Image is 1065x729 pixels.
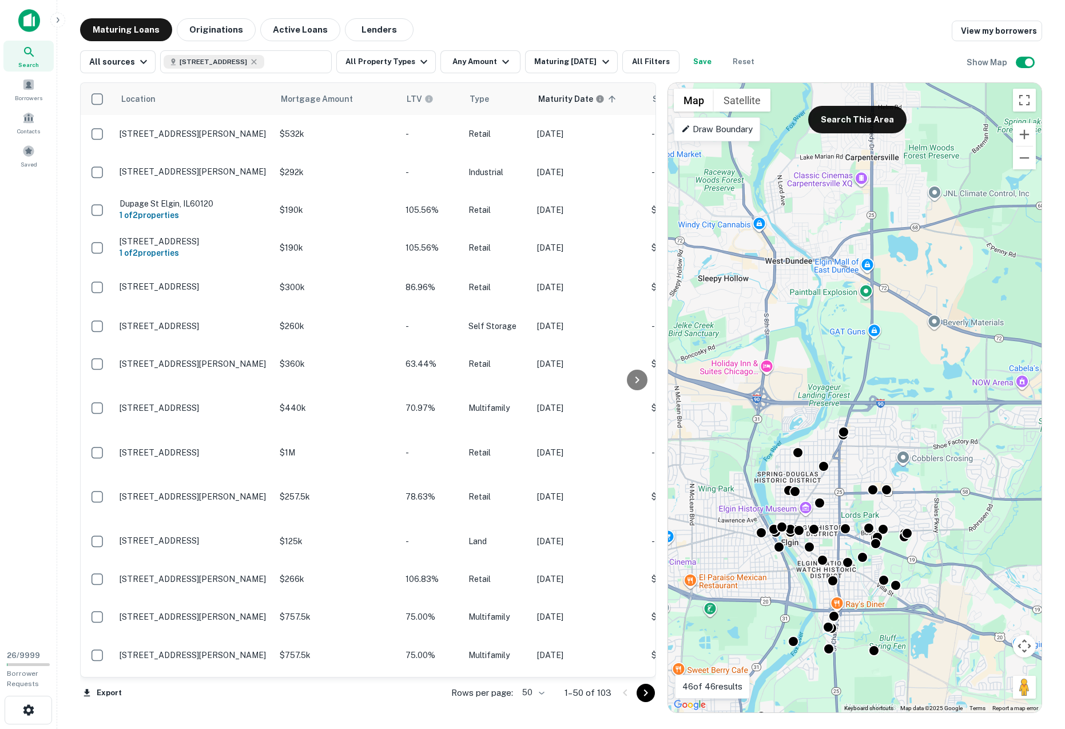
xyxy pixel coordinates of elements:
[406,283,435,292] span: 86.96%
[1013,146,1036,169] button: Zoom out
[80,50,156,73] button: All sources
[406,651,435,660] span: 75.00%
[537,166,640,179] p: [DATE]
[120,359,268,369] p: [STREET_ADDRESS][PERSON_NAME]
[440,50,520,73] button: Any Amount
[651,166,743,179] p: -
[537,241,640,254] p: [DATE]
[468,166,526,179] p: Industrial
[537,402,640,414] p: [DATE]
[120,321,268,331] p: [STREET_ADDRESS]
[537,573,640,585] p: [DATE]
[400,83,463,115] th: LTVs displayed on the website are for informational purposes only and may be reported incorrectly...
[120,209,268,221] h6: 1 of 2 properties
[3,74,54,105] a: Borrowers
[177,18,256,41] button: Originations
[406,492,435,501] span: 78.63%
[280,649,394,661] p: $757.5k
[406,575,439,584] span: 106.83%
[537,320,640,332] p: [DATE]
[336,50,436,73] button: All Property Types
[280,535,394,548] p: $125k
[671,698,709,712] img: Google
[952,21,1042,41] a: View my borrowers
[844,704,893,712] button: Keyboard shortcuts
[120,247,268,259] h6: 1 of 2 properties
[406,612,435,621] span: 75.00%
[468,535,526,548] p: Land
[345,18,414,41] button: Lenders
[3,140,54,171] a: Saved
[120,612,268,622] p: [STREET_ADDRESS][PERSON_NAME]
[468,358,526,370] p: Retail
[18,60,39,69] span: Search
[651,573,743,585] p: $249k
[470,92,504,106] span: Type
[120,650,268,660] p: [STREET_ADDRESS][PERSON_NAME]
[651,402,743,414] p: $620k
[80,18,172,41] button: Maturing Loans
[120,199,268,209] p: Dupage St Elgin, IL60120
[407,93,434,105] div: LTVs displayed on the website are for informational purposes only and may be reported incorrectly...
[280,573,394,585] p: $266k
[468,241,526,254] p: Retail
[406,322,409,331] span: -
[89,55,150,69] div: All sources
[468,281,526,294] p: Retail
[565,686,611,700] p: 1–50 of 103
[671,698,709,712] a: Open this area in Google Maps (opens a new window)
[7,669,39,688] span: Borrower Requests
[1008,637,1065,692] div: Chat Widget
[468,573,526,585] p: Retail
[281,92,368,106] span: Mortgage Amount
[531,83,646,115] th: Maturity dates displayed may be estimated. Please contact the lender for the most accurate maturi...
[468,204,526,216] p: Retail
[120,282,268,292] p: [STREET_ADDRESS]
[280,358,394,370] p: $360k
[120,492,268,502] p: [STREET_ADDRESS][PERSON_NAME]
[407,93,422,105] h6: LTV
[468,320,526,332] p: Self Storage
[120,536,268,546] p: [STREET_ADDRESS]
[537,535,640,548] p: [DATE]
[406,403,435,413] span: 70.97%
[682,680,742,694] p: 46 of 46 results
[537,446,640,459] p: [DATE]
[1013,123,1036,146] button: Zoom in
[684,50,721,73] button: Save your search to get updates of matches that match your search criteria.
[967,56,1009,69] h6: Show Map
[538,93,593,105] h6: Maturity Date
[3,107,54,138] div: Contacts
[280,241,394,254] p: $190k
[3,41,54,72] div: Search
[808,106,907,133] button: Search This Area
[280,402,394,414] p: $440k
[534,55,612,69] div: Maturing [DATE]
[406,243,439,252] span: 105.56%
[406,205,439,215] span: 105.56%
[537,611,640,623] p: [DATE]
[468,649,526,661] p: Multifamily
[1013,635,1036,657] button: Map camera controls
[651,241,743,254] p: $180k
[537,490,640,503] p: [DATE]
[280,281,394,294] p: $300k
[651,490,743,503] p: $327.5k
[468,128,526,140] p: Retail
[280,128,394,140] p: $532k
[406,448,409,457] span: -
[651,128,743,140] p: -
[637,684,655,702] button: Go to next page
[274,83,400,115] th: Mortgage Amount
[18,9,40,32] img: capitalize-icon.png
[468,446,526,459] p: Retail
[21,160,37,169] span: Saved
[468,611,526,623] p: Multifamily
[406,359,436,369] span: 63.44%
[1013,89,1036,112] button: Toggle fullscreen view
[120,574,268,584] p: [STREET_ADDRESS][PERSON_NAME]
[518,684,546,701] div: 50
[714,89,770,112] button: Show satellite imagery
